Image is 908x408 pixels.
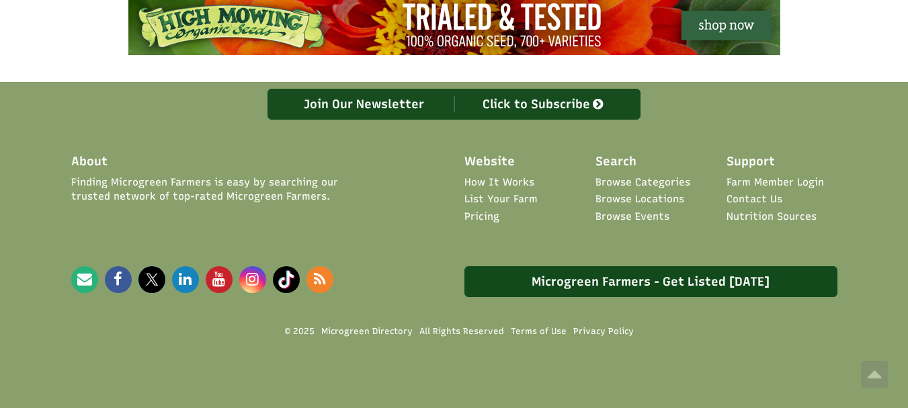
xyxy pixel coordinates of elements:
[273,266,300,293] img: Microgreen Directory Tiktok
[727,210,817,224] a: Nutrition Sources
[464,266,837,297] a: Microgreen Farmers - Get Listed [DATE]
[138,266,165,293] img: Microgreen Directory X
[419,325,504,337] span: All Rights Reserved
[595,210,669,224] a: Browse Events
[727,192,782,206] a: Contact Us
[71,175,379,204] span: Finding Microgreen Farmers is easy by searching our trusted network of top-rated Microgreen Farmers.
[464,175,534,190] a: How It Works
[595,153,636,171] span: Search
[285,326,315,337] span: © 2025
[464,192,538,206] a: List Your Farm
[595,192,684,206] a: Browse Locations
[321,325,413,337] a: Microgreen Directory
[511,325,567,337] a: Terms of Use
[727,175,824,190] a: Farm Member Login
[71,153,108,171] span: About
[275,96,454,112] div: Join Our Newsletter
[464,210,499,224] a: Pricing
[454,96,634,112] div: Click to Subscribe
[727,153,775,171] span: Support
[267,89,641,120] a: Join Our Newsletter Click to Subscribe
[573,325,634,337] a: Privacy Policy
[595,175,690,190] a: Browse Categories
[464,153,515,171] span: Website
